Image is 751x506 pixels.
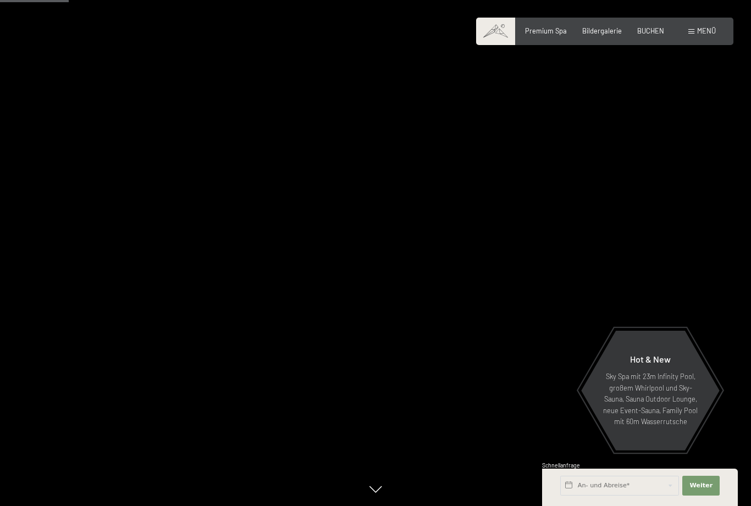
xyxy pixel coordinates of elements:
[603,371,698,427] p: Sky Spa mit 23m Infinity Pool, großem Whirlpool und Sky-Sauna, Sauna Outdoor Lounge, neue Event-S...
[689,481,713,490] span: Weiter
[682,476,720,496] button: Weiter
[581,330,720,451] a: Hot & New Sky Spa mit 23m Infinity Pool, großem Whirlpool und Sky-Sauna, Sauna Outdoor Lounge, ne...
[582,26,622,35] a: Bildergalerie
[697,26,716,35] span: Menü
[542,462,580,469] span: Schnellanfrage
[630,354,671,364] span: Hot & New
[525,26,567,35] a: Premium Spa
[637,26,664,35] a: BUCHEN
